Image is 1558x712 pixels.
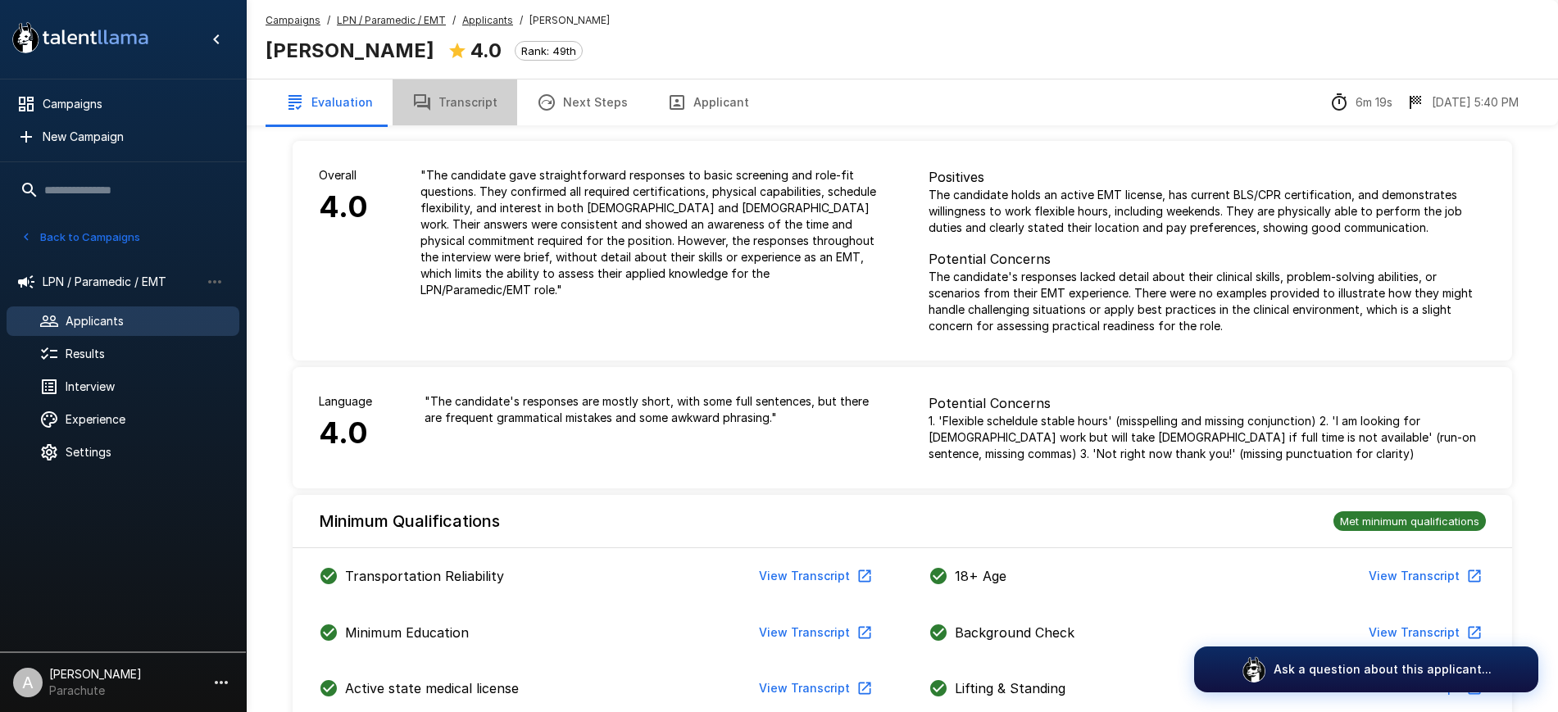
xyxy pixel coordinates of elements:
button: View Transcript [752,618,876,648]
b: [PERSON_NAME] [266,39,434,62]
p: The candidate holds an active EMT license, has current BLS/CPR certification, and demonstrates wi... [929,187,1486,236]
u: Campaigns [266,14,320,26]
button: View Transcript [752,561,876,592]
p: Language [319,393,372,410]
button: Applicant [647,79,769,125]
p: Potential Concerns [929,393,1486,413]
p: Potential Concerns [929,249,1486,269]
p: Minimum Education [345,623,469,642]
button: View Transcript [1362,618,1486,648]
p: 18+ Age [955,566,1006,586]
h6: 4.0 [319,410,372,457]
b: 4.0 [470,39,502,62]
u: LPN / Paramedic / EMT [337,14,446,26]
h6: Minimum Qualifications [319,508,500,534]
p: Overall [319,167,368,184]
span: / [452,12,456,29]
p: " The candidate gave straightforward responses to basic screening and role-fit questions. They co... [420,167,876,298]
p: [DATE] 5:40 PM [1432,94,1519,111]
button: View Transcript [1362,561,1486,592]
p: The candidate's responses lacked detail about their clinical skills, problem-solving abilities, o... [929,269,1486,334]
p: " The candidate's responses are mostly short, with some full sentences, but there are frequent gr... [425,393,876,426]
span: / [520,12,523,29]
u: Applicants [462,14,513,26]
span: / [327,12,330,29]
span: Met minimum qualifications [1333,515,1486,528]
p: Ask a question about this applicant... [1274,661,1492,678]
div: The time between starting and completing the interview [1329,93,1392,112]
span: [PERSON_NAME] [529,12,610,29]
p: Lifting & Standing [955,678,1065,698]
button: Next Steps [517,79,647,125]
button: Evaluation [266,79,393,125]
button: Ask a question about this applicant... [1194,646,1538,692]
span: Rank: 49th [516,44,582,57]
button: Transcript [393,79,517,125]
img: logo_glasses@2x.png [1241,656,1267,683]
p: Background Check [955,623,1074,642]
p: Positives [929,167,1486,187]
p: Active state medical license [345,678,519,698]
h6: 4.0 [319,184,368,231]
div: The date and time when the interview was completed [1406,93,1519,112]
button: View Transcript [752,673,876,704]
p: Transportation Reliability [345,566,504,586]
p: 6m 19s [1356,94,1392,111]
p: 1. 'Flexible scheldule stable hours' (misspelling and missing conjunction) 2. 'I am looking for [... [929,413,1486,462]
